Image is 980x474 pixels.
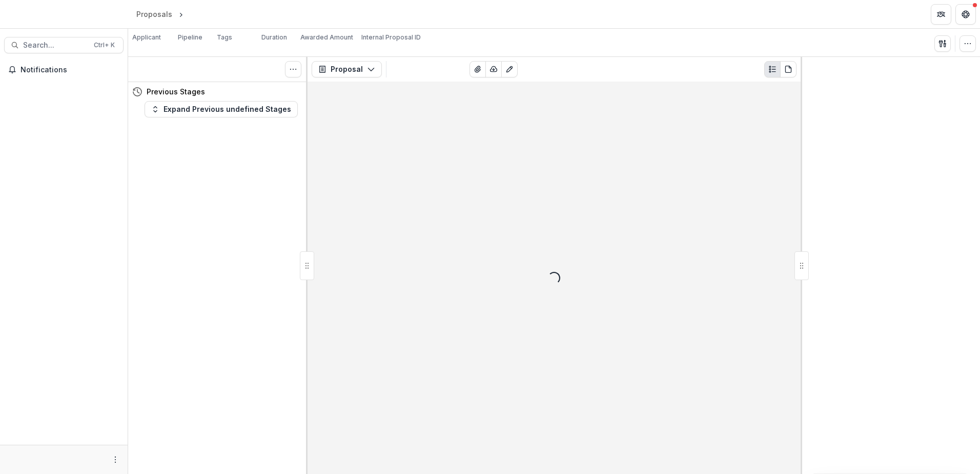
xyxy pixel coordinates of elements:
[21,66,119,74] span: Notifications
[147,86,205,97] h4: Previous Stages
[4,37,124,53] button: Search...
[136,9,172,19] div: Proposals
[931,4,951,25] button: Partners
[501,61,518,77] button: Edit as form
[92,39,117,51] div: Ctrl + K
[312,61,382,77] button: Proposal
[132,7,176,22] a: Proposals
[4,62,124,78] button: Notifications
[23,41,88,50] span: Search...
[217,33,232,42] p: Tags
[109,453,121,466] button: More
[132,7,229,22] nav: breadcrumb
[780,61,797,77] button: PDF view
[469,61,486,77] button: View Attached Files
[178,33,202,42] p: Pipeline
[145,101,298,117] button: Expand Previous undefined Stages
[261,33,287,42] p: Duration
[132,33,161,42] p: Applicant
[955,4,976,25] button: Get Help
[361,33,421,42] p: Internal Proposal ID
[285,61,301,77] button: Toggle View Cancelled Tasks
[764,61,781,77] button: Plaintext view
[300,33,353,42] p: Awarded Amount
